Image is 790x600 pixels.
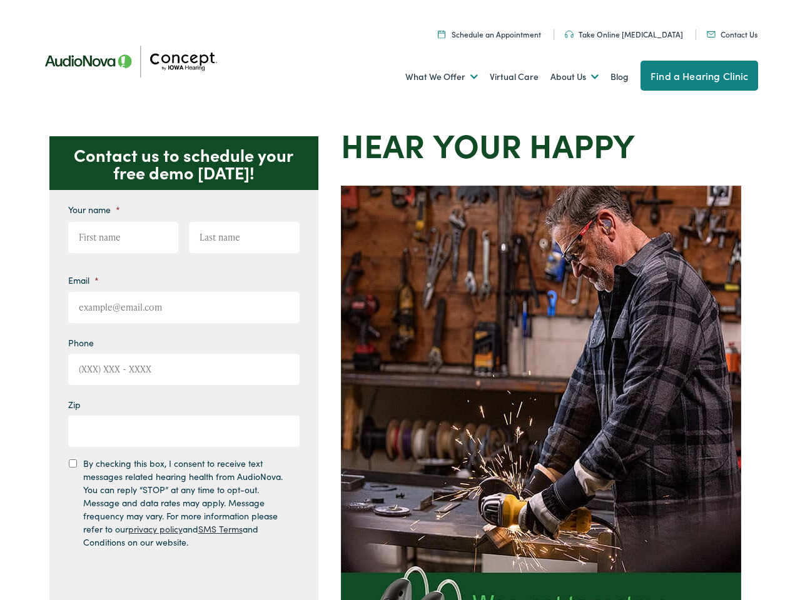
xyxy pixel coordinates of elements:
input: (XXX) XXX - XXXX [68,354,300,385]
a: Schedule an Appointment [438,29,541,39]
a: privacy policy [128,522,183,535]
p: Contact us to schedule your free demo [DATE]! [49,136,318,190]
label: Zip [68,399,81,410]
a: Take Online [MEDICAL_DATA] [565,29,683,39]
input: example@email.com [68,292,300,323]
a: What We Offer [405,54,478,100]
img: utility icon [565,31,574,38]
a: Contact Us [707,29,757,39]
a: SMS Terms [198,522,243,535]
strong: your Happy [433,121,635,167]
img: utility icon [707,31,716,37]
a: Virtual Care [490,54,539,100]
a: Blog [610,54,629,100]
label: By checking this box, I consent to receive text messages related hearing health from AudioNova. Y... [83,457,288,549]
input: Last name [189,222,300,253]
img: A calendar icon to schedule an appointment at Concept by Iowa Hearing. [438,30,445,38]
input: First name [68,222,179,253]
strong: Hear [341,121,425,167]
a: About Us [550,54,599,100]
label: Email [68,274,99,286]
label: Phone [68,337,94,348]
label: Your name [68,204,120,215]
a: Find a Hearing Clinic [641,61,758,91]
